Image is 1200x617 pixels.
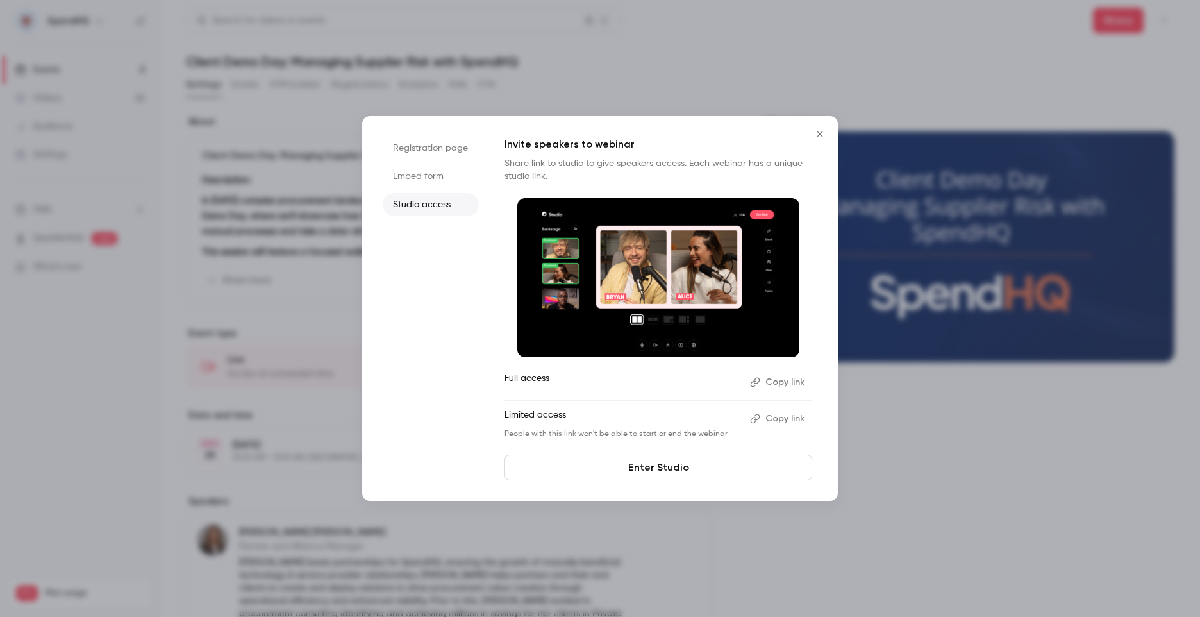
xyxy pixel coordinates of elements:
[745,409,812,429] button: Copy link
[504,455,812,480] a: Enter Studio
[383,193,479,216] li: Studio access
[504,372,740,393] p: Full access
[504,429,740,439] p: People with this link won't be able to start or end the webinar
[807,121,833,147] button: Close
[504,409,740,429] p: Limited access
[504,137,812,152] p: Invite speakers to webinar
[383,137,479,160] li: Registration page
[504,157,812,183] p: Share link to studio to give speakers access. Each webinar has a unique studio link.
[383,165,479,188] li: Embed form
[517,198,799,357] img: Invite speakers to webinar
[745,372,812,393] button: Copy link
